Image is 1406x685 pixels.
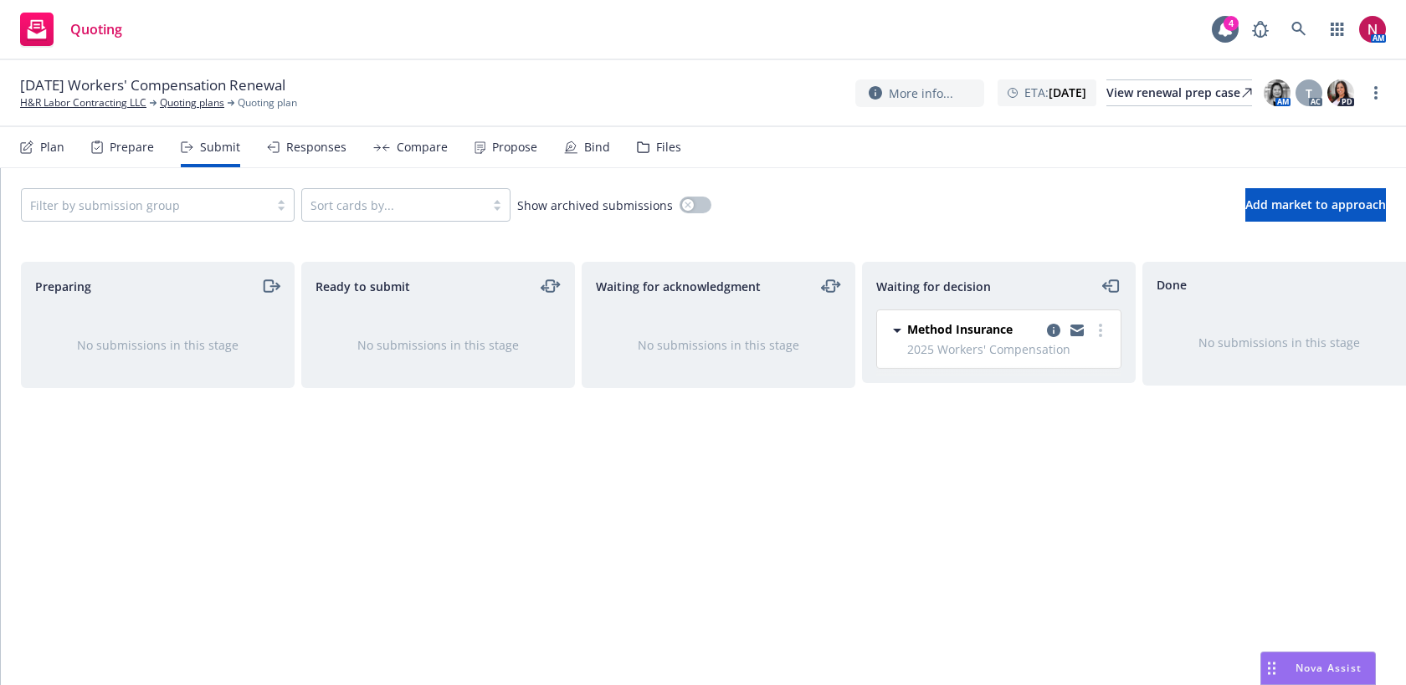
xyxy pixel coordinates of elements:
[855,79,984,107] button: More info...
[260,276,280,296] a: moveRight
[656,141,681,154] div: Files
[20,75,285,95] span: [DATE] Workers' Compensation Renewal
[584,141,610,154] div: Bind
[1106,79,1252,106] a: View renewal prep case
[1049,84,1086,100] strong: [DATE]
[13,6,129,53] a: Quoting
[1366,83,1386,103] a: more
[329,336,547,354] div: No submissions in this stage
[1067,320,1087,340] a: copy logging email
[541,276,561,296] a: moveLeftRight
[609,336,828,354] div: No submissions in this stage
[1157,276,1187,294] span: Done
[1244,13,1277,46] a: Report a Bug
[1245,188,1386,222] button: Add market to approach
[316,278,410,295] span: Ready to submit
[1090,320,1111,340] a: more
[1261,652,1282,684] div: Drag to move
[1260,652,1376,685] button: Nova Assist
[286,141,346,154] div: Responses
[70,23,122,36] span: Quoting
[492,141,537,154] div: Propose
[238,95,297,110] span: Quoting plan
[397,141,448,154] div: Compare
[907,320,1013,338] span: Method Insurance
[1327,79,1354,106] img: photo
[160,95,224,110] a: Quoting plans
[1044,320,1064,340] a: copy logging email
[517,197,673,214] span: Show archived submissions
[596,278,761,295] span: Waiting for acknowledgment
[1306,84,1312,102] span: T
[1106,80,1252,105] div: View renewal prep case
[907,340,1111,358] span: 2025 Workers' Compensation
[876,278,991,295] span: Waiting for decision
[200,141,240,154] div: Submit
[110,141,154,154] div: Prepare
[889,84,953,102] span: More info...
[1101,276,1121,296] a: moveLeft
[1359,16,1386,43] img: photo
[40,141,64,154] div: Plan
[821,276,841,296] a: moveLeftRight
[1224,14,1239,29] div: 4
[35,278,91,295] span: Preparing
[49,336,267,354] div: No submissions in this stage
[1296,661,1362,675] span: Nova Assist
[1170,334,1388,351] div: No submissions in this stage
[1264,79,1291,106] img: photo
[20,95,146,110] a: H&R Labor Contracting LLC
[1024,84,1086,101] span: ETA :
[1245,197,1386,212] span: Add market to approach
[1321,13,1354,46] a: Switch app
[1282,13,1316,46] a: Search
